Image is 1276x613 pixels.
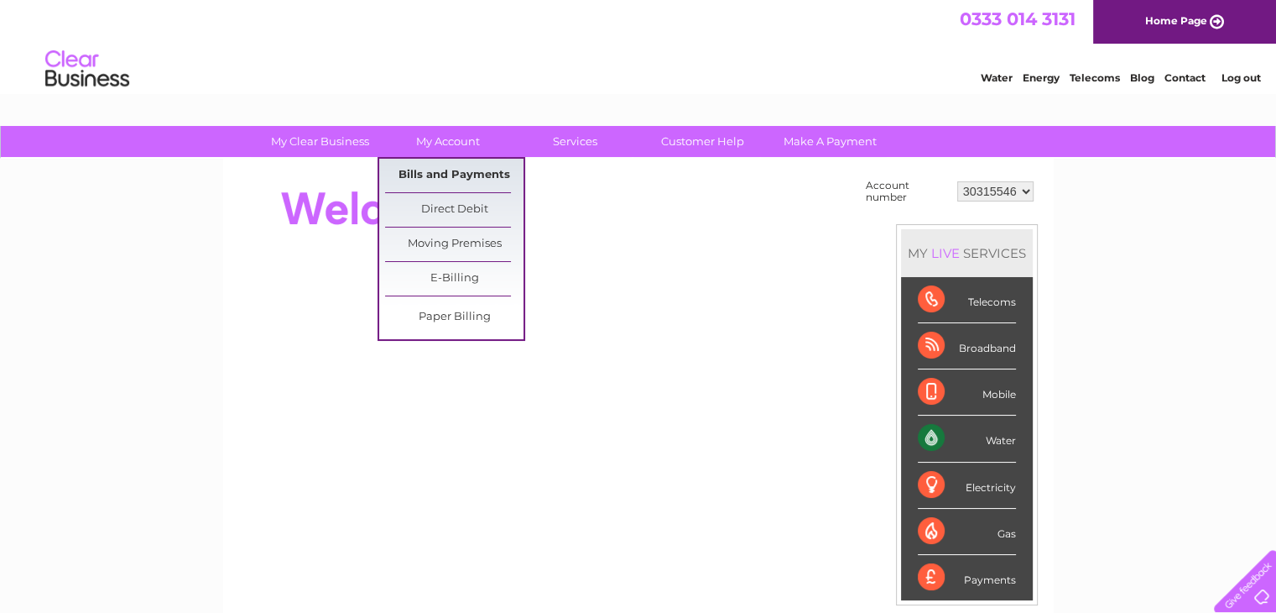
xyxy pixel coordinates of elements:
a: Make A Payment [761,126,899,157]
a: Blog [1130,71,1154,84]
div: Telecoms [918,277,1016,323]
a: 0333 014 3131 [960,8,1075,29]
div: Water [918,416,1016,462]
a: My Clear Business [251,126,389,157]
a: Telecoms [1070,71,1120,84]
a: Water [981,71,1013,84]
img: logo.png [44,44,130,95]
a: Services [506,126,644,157]
a: Customer Help [633,126,772,157]
div: Mobile [918,369,1016,416]
div: Gas [918,509,1016,555]
a: Direct Debit [385,193,523,227]
a: Contact [1164,71,1206,84]
a: Energy [1023,71,1060,84]
div: Electricity [918,463,1016,509]
a: Moving Premises [385,228,523,261]
div: Broadband [918,323,1016,369]
div: Clear Business is a trading name of Verastar Limited (registered in [GEOGRAPHIC_DATA] No. 3667643... [242,9,1035,81]
a: My Account [378,126,517,157]
td: Account number [862,176,953,207]
a: E-Billing [385,262,523,296]
a: Log out [1221,71,1260,84]
div: LIVE [928,245,963,261]
div: MY SERVICES [901,229,1033,277]
a: Paper Billing [385,301,523,334]
a: Bills and Payments [385,159,523,192]
div: Payments [918,555,1016,600]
